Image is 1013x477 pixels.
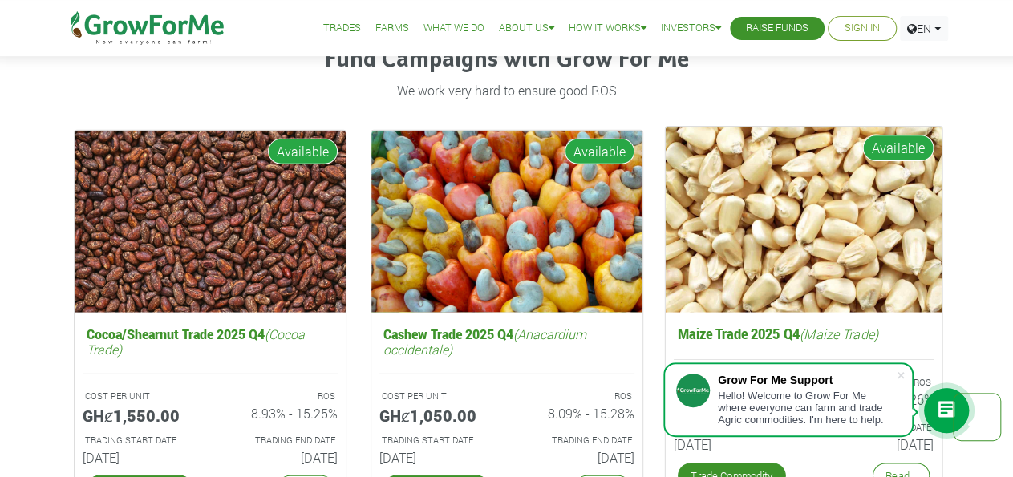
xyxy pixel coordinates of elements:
[222,450,338,465] h6: [DATE]
[673,437,791,453] h6: [DATE]
[665,127,942,313] img: growforme image
[746,20,808,37] a: Raise Funds
[382,390,492,403] p: COST PER UNIT
[83,322,338,361] h5: Cocoa/Shearnut Trade 2025 Q4
[383,325,586,358] i: (Anacardium occidentale)
[76,81,938,100] p: We work very hard to ensure good ROS
[379,322,634,361] h5: Cashew Trade 2025 Q4
[85,434,196,447] p: Estimated Trading Start Date
[83,406,198,425] h5: GHȼ1,550.00
[499,20,554,37] a: About Us
[673,322,933,346] h5: Maize Trade 2025 Q4
[569,20,646,37] a: How it Works
[519,406,634,421] h6: 8.09% - 15.28%
[862,135,934,162] span: Available
[379,450,495,465] h6: [DATE]
[661,20,721,37] a: Investors
[816,437,934,453] h6: [DATE]
[375,20,409,37] a: Farms
[519,450,634,465] h6: [DATE]
[85,390,196,403] p: COST PER UNIT
[74,46,940,75] h4: Fund Campaigns with Grow For Me
[222,406,338,421] h6: 8.93% - 15.25%
[818,376,931,390] p: ROS
[718,374,896,386] div: Grow For Me Support
[521,390,632,403] p: ROS
[845,20,880,37] a: Sign In
[423,20,484,37] a: What We Do
[225,390,335,403] p: ROS
[268,139,338,164] span: Available
[323,20,361,37] a: Trades
[225,434,335,447] p: Estimated Trading End Date
[799,325,877,342] i: (Maize Trade)
[87,325,305,358] i: (Cocoa Trade)
[900,16,948,41] a: EN
[382,434,492,447] p: Estimated Trading Start Date
[521,434,632,447] p: Estimated Trading End Date
[565,139,634,164] span: Available
[718,390,896,426] div: Hello! Welcome to Grow For Me where everyone can farm and trade Agric commodities. I'm here to help.
[379,406,495,425] h5: GHȼ1,050.00
[371,131,642,313] img: growforme image
[83,450,198,465] h6: [DATE]
[75,131,346,313] img: growforme image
